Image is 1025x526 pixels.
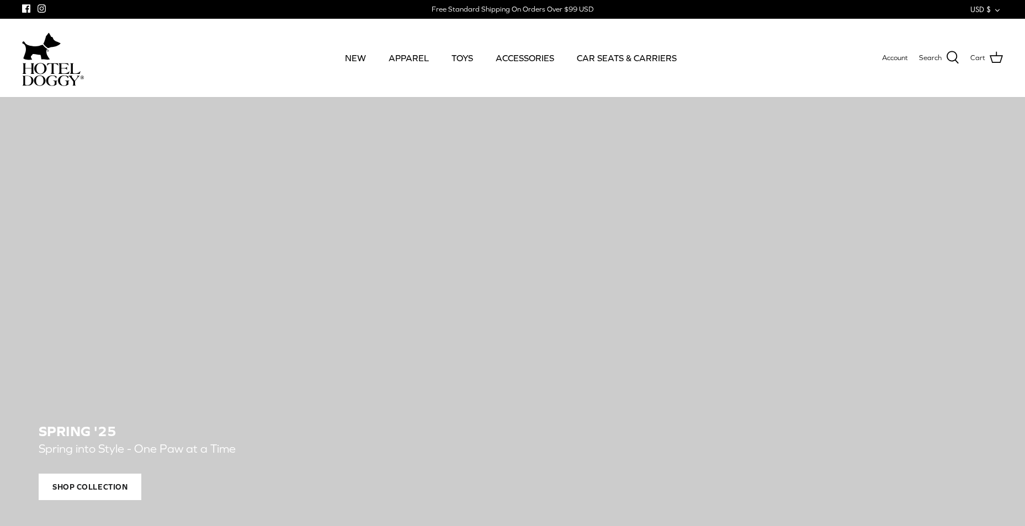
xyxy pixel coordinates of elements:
[882,52,908,64] a: Account
[38,4,46,13] a: Instagram
[432,4,593,14] div: Free Standard Shipping On Orders Over $99 USD
[164,39,858,77] div: Primary navigation
[39,439,541,459] p: Spring into Style - One Paw at a Time
[22,63,84,86] img: hoteldoggycom
[919,52,942,64] span: Search
[39,423,986,439] h2: SPRING '25
[442,39,483,77] a: TOYS
[970,51,1003,65] a: Cart
[970,52,985,64] span: Cart
[379,39,439,77] a: APPAREL
[432,1,593,18] a: Free Standard Shipping On Orders Over $99 USD
[22,30,61,63] img: dog-icon.svg
[567,39,687,77] a: CAR SEATS & CARRIERS
[39,474,141,500] span: Shop Collection
[335,39,376,77] a: NEW
[486,39,564,77] a: ACCESSORIES
[919,51,959,65] a: Search
[882,53,908,62] span: Account
[22,30,84,86] a: hoteldoggycom
[22,4,30,13] a: Facebook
